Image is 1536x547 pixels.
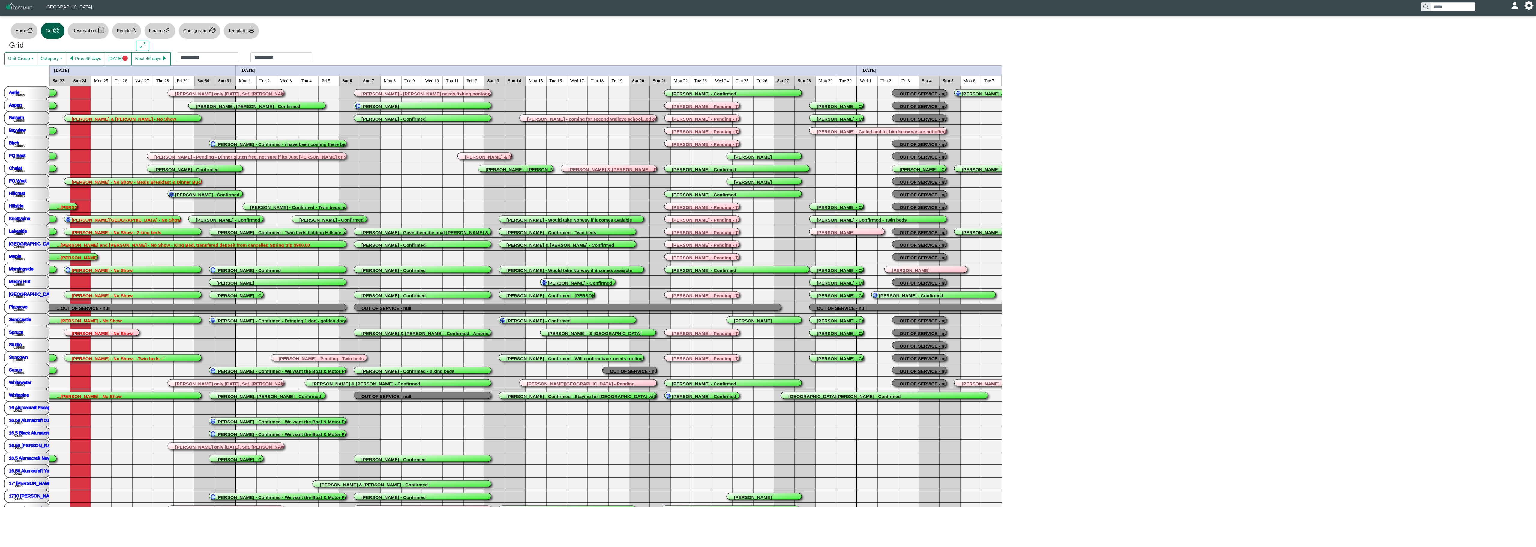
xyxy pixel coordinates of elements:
[161,56,167,61] svg: caret right fill
[13,484,23,488] text: Boats
[9,417,63,422] a: 16.50 Alumacraft 50 hp SC
[653,78,666,83] text: Sun 21
[549,78,562,83] text: Tue 16
[1527,3,1531,8] svg: gear fill
[135,78,149,83] text: Wed 27
[112,23,141,39] button: Peopleperson
[122,56,128,61] svg: circle fill
[13,421,23,425] text: Boats
[131,27,136,33] svg: person
[140,42,145,48] svg: arrows angle expand
[9,102,22,107] a: Aspen
[591,78,604,83] text: Thu 18
[611,78,622,83] text: Fri 19
[901,78,910,83] text: Fri 3
[922,78,932,83] text: Sat 4
[13,408,23,412] text: Boats
[223,23,259,39] button: Templatesprinter
[9,279,31,284] a: Musky Hut
[52,78,64,83] text: Sat 23
[98,27,104,33] svg: calendar2 check
[694,78,707,83] text: Tue 23
[177,52,238,62] input: Check in
[239,78,251,83] text: Mon 1
[798,78,811,83] text: Sun 28
[13,320,25,324] text: Cabins
[156,78,169,83] text: Thu 28
[13,471,23,475] text: Boats
[9,291,56,296] a: [GEOGRAPHIC_DATA]
[4,52,37,65] button: Unit Group
[9,468,56,473] a: 16.50 Alumacraft Yukon
[250,52,312,62] input: Check out
[13,332,25,337] text: Cabins
[9,430,73,435] a: 16.5 Black Alumacraft 50 hp SC
[41,23,64,39] button: Gridgrid
[9,127,26,132] a: Bayview
[136,41,149,51] button: arrows angle expand
[861,68,877,72] text: [DATE]
[632,78,644,83] text: Sat 20
[13,131,25,135] text: Cabins
[570,78,584,83] text: Wed 17
[13,282,25,286] text: Cabins
[115,78,127,83] text: Tue 26
[13,143,25,147] text: Cabins
[9,140,19,145] a: Birch
[9,241,56,246] a: [GEOGRAPHIC_DATA]
[9,165,22,170] a: Chalet
[9,316,31,322] a: Sandcastle
[715,78,729,83] text: Wed 24
[943,78,953,83] text: Sun 5
[9,354,28,359] a: Sundown
[131,52,171,65] button: Next 46 dayscaret right fill
[529,78,543,83] text: Mon 15
[13,206,25,210] text: Cabins
[777,78,789,83] text: Sat 27
[446,78,458,83] text: Thu 11
[9,329,23,334] a: Spruce
[1423,4,1428,9] svg: search
[13,446,23,450] text: Boats
[5,2,33,13] img: Z
[27,27,33,33] svg: house
[9,41,127,50] h3: Grid
[67,23,109,39] button: Reservationscalendar2 check
[73,78,86,83] text: Sun 24
[9,379,31,385] a: Whitewater
[487,78,499,83] text: Sat 13
[13,244,25,248] text: Cabins
[249,27,254,33] svg: printer
[9,253,21,258] a: Maple
[9,480,108,485] a: 17' [PERSON_NAME] Explorer w/50 H.P. Motor 1
[9,506,58,511] a: 17.50 Alumacraft Trophy
[13,358,25,362] text: Cabins
[259,78,270,83] text: Tue 2
[13,269,25,273] text: Cabins
[963,78,975,83] text: Mon 6
[9,342,22,347] a: Studio
[425,78,439,83] text: Wed 10
[13,231,25,236] text: Cabins
[13,295,25,299] text: Cabins
[240,68,256,72] text: [DATE]
[54,27,60,33] svg: grid
[13,219,25,223] text: Cabins
[13,458,23,463] text: Boats
[9,266,34,271] a: Morningside
[673,78,688,83] text: Mon 22
[9,443,71,448] a: 16.50 [PERSON_NAME] Rebel
[13,383,25,387] text: Cabins
[13,93,25,97] text: Cabins
[301,78,312,83] text: Thu 4
[66,52,105,65] button: caret left fillPrev 46 days
[342,78,352,83] text: Sat 6
[9,89,19,95] a: Aerie
[508,78,521,83] text: Sun 14
[13,156,25,160] text: Cabins
[13,307,25,311] text: Cabins
[818,78,832,83] text: Mon 29
[466,78,477,83] text: Fri 12
[9,190,25,195] a: Hillcrest
[736,78,748,83] text: Thu 25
